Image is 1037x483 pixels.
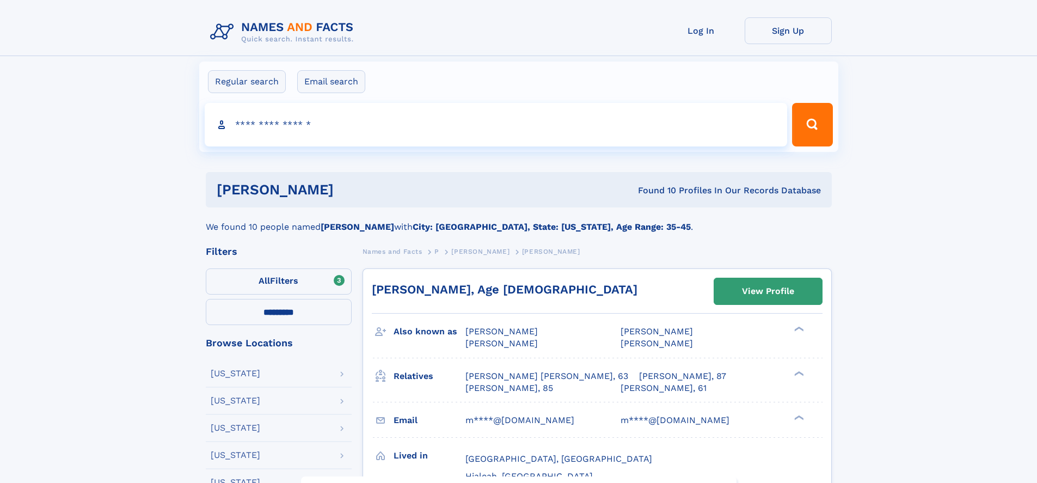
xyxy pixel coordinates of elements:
[465,370,628,382] a: [PERSON_NAME] [PERSON_NAME], 63
[658,17,745,44] a: Log In
[413,222,691,232] b: City: [GEOGRAPHIC_DATA], State: [US_STATE], Age Range: 35-45
[465,382,553,394] a: [PERSON_NAME], 85
[745,17,832,44] a: Sign Up
[714,278,822,304] a: View Profile
[297,70,365,93] label: Email search
[451,248,510,255] span: [PERSON_NAME]
[206,17,363,47] img: Logo Names and Facts
[451,244,510,258] a: [PERSON_NAME]
[621,382,707,394] a: [PERSON_NAME], 61
[211,424,260,432] div: [US_STATE]
[486,185,821,197] div: Found 10 Profiles In Our Records Database
[208,70,286,93] label: Regular search
[206,268,352,295] label: Filters
[792,103,832,146] button: Search Button
[791,414,805,421] div: ❯
[465,454,652,464] span: [GEOGRAPHIC_DATA], [GEOGRAPHIC_DATA]
[394,411,465,430] h3: Email
[639,370,726,382] a: [PERSON_NAME], 87
[621,326,693,337] span: [PERSON_NAME]
[206,207,832,234] div: We found 10 people named with .
[394,447,465,465] h3: Lived in
[465,338,538,349] span: [PERSON_NAME]
[372,283,637,296] a: [PERSON_NAME], Age [DEMOGRAPHIC_DATA]
[211,451,260,460] div: [US_STATE]
[211,396,260,405] div: [US_STATE]
[321,222,394,232] b: [PERSON_NAME]
[791,326,805,333] div: ❯
[791,370,805,377] div: ❯
[621,338,693,349] span: [PERSON_NAME]
[465,471,593,481] span: Hialeah, [GEOGRAPHIC_DATA]
[259,276,270,286] span: All
[206,338,352,348] div: Browse Locations
[522,248,580,255] span: [PERSON_NAME]
[211,369,260,378] div: [US_STATE]
[394,322,465,341] h3: Also known as
[217,183,486,197] h1: [PERSON_NAME]
[434,248,439,255] span: P
[465,326,538,337] span: [PERSON_NAME]
[363,244,422,258] a: Names and Facts
[205,103,788,146] input: search input
[206,247,352,256] div: Filters
[742,279,794,304] div: View Profile
[394,367,465,386] h3: Relatives
[434,244,439,258] a: P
